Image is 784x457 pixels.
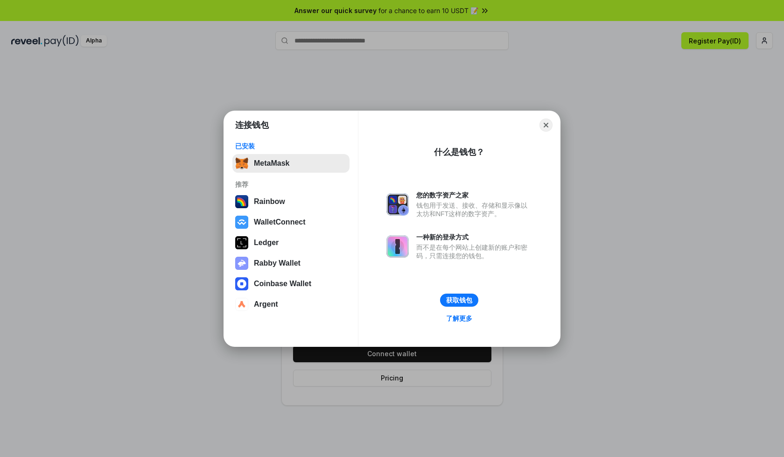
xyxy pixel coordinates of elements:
[235,298,248,311] img: svg+xml,%3Csvg%20width%3D%2228%22%20height%3D%2228%22%20viewBox%3D%220%200%2028%2028%22%20fill%3D...
[232,254,350,273] button: Rabby Wallet
[254,239,279,247] div: Ledger
[386,193,409,216] img: svg+xml,%3Csvg%20xmlns%3D%22http%3A%2F%2Fwww.w3.org%2F2000%2Fsvg%22%20fill%3D%22none%22%20viewBox...
[254,280,311,288] div: Coinbase Wallet
[254,197,285,206] div: Rainbow
[254,218,306,226] div: WalletConnect
[232,274,350,293] button: Coinbase Wallet
[235,257,248,270] img: svg+xml,%3Csvg%20xmlns%3D%22http%3A%2F%2Fwww.w3.org%2F2000%2Fsvg%22%20fill%3D%22none%22%20viewBox...
[386,235,409,258] img: svg+xml,%3Csvg%20xmlns%3D%22http%3A%2F%2Fwww.w3.org%2F2000%2Fsvg%22%20fill%3D%22none%22%20viewBox...
[235,142,347,150] div: 已安装
[235,216,248,229] img: svg+xml,%3Csvg%20width%3D%2228%22%20height%3D%2228%22%20viewBox%3D%220%200%2028%2028%22%20fill%3D...
[416,191,532,199] div: 您的数字资产之家
[446,314,472,323] div: 了解更多
[235,277,248,290] img: svg+xml,%3Csvg%20width%3D%2228%22%20height%3D%2228%22%20viewBox%3D%220%200%2028%2028%22%20fill%3D...
[539,119,553,132] button: Close
[232,213,350,232] button: WalletConnect
[254,259,301,267] div: Rabby Wallet
[440,294,478,307] button: 获取钱包
[416,201,532,218] div: 钱包用于发送、接收、存储和显示像以太坊和NFT这样的数字资产。
[232,192,350,211] button: Rainbow
[446,296,472,304] div: 获取钱包
[235,236,248,249] img: svg+xml,%3Csvg%20xmlns%3D%22http%3A%2F%2Fwww.w3.org%2F2000%2Fsvg%22%20width%3D%2228%22%20height%3...
[232,233,350,252] button: Ledger
[254,159,289,168] div: MetaMask
[416,243,532,260] div: 而不是在每个网站上创建新的账户和密码，只需连接您的钱包。
[232,295,350,314] button: Argent
[235,195,248,208] img: svg+xml,%3Csvg%20width%3D%22120%22%20height%3D%22120%22%20viewBox%3D%220%200%20120%20120%22%20fil...
[235,157,248,170] img: svg+xml,%3Csvg%20fill%3D%22none%22%20height%3D%2233%22%20viewBox%3D%220%200%2035%2033%22%20width%...
[235,120,269,131] h1: 连接钱包
[254,300,278,309] div: Argent
[232,154,350,173] button: MetaMask
[416,233,532,241] div: 一种新的登录方式
[235,180,347,189] div: 推荐
[441,312,478,324] a: 了解更多
[434,147,484,158] div: 什么是钱包？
